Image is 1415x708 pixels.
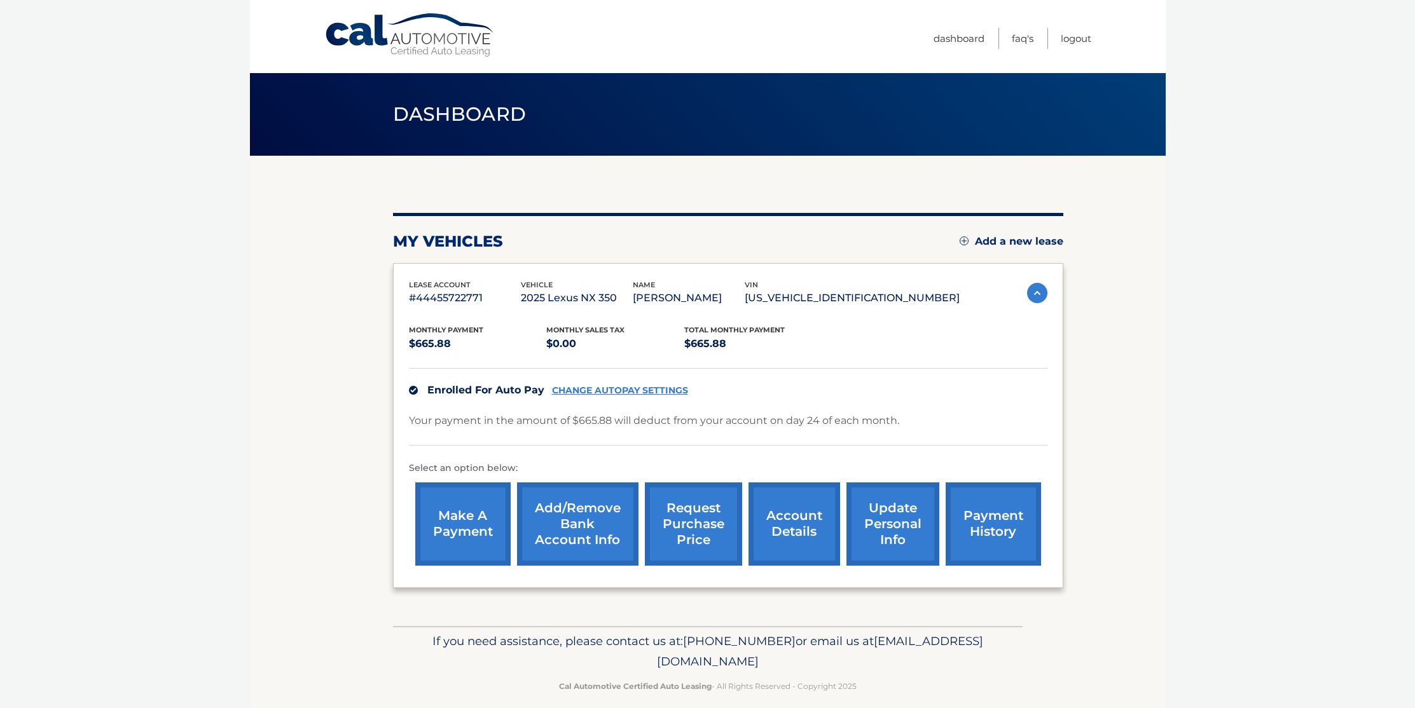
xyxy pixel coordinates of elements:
a: payment history [946,482,1041,566]
a: make a payment [415,482,511,566]
a: request purchase price [645,482,742,566]
p: If you need assistance, please contact us at: or email us at [401,631,1014,672]
p: Select an option below: [409,461,1047,476]
a: CHANGE AUTOPAY SETTINGS [552,385,688,396]
span: Total Monthly Payment [684,325,785,334]
p: $665.88 [409,335,547,353]
a: update personal info [846,482,939,566]
img: check.svg [409,386,418,395]
a: FAQ's [1012,28,1033,49]
p: $665.88 [684,335,822,353]
p: [US_VEHICLE_IDENTIFICATION_NUMBER] [745,289,960,307]
span: Dashboard [393,102,527,126]
a: Logout [1061,28,1091,49]
span: vin [745,280,758,289]
img: add.svg [960,236,969,245]
span: Monthly Payment [409,325,483,334]
span: vehicle [521,280,553,289]
span: Monthly sales Tax [546,325,625,334]
p: [PERSON_NAME] [633,289,745,307]
span: name [633,280,655,289]
p: #44455722771 [409,289,521,307]
a: account details [749,482,840,566]
strong: Cal Automotive Certified Auto Leasing [559,681,712,691]
p: - All Rights Reserved - Copyright 2025 [401,679,1014,693]
img: accordion-active.svg [1027,283,1047,303]
span: lease account [409,280,471,289]
p: 2025 Lexus NX 350 [521,289,633,307]
a: Add a new lease [960,235,1063,248]
a: Cal Automotive [324,13,496,58]
p: $0.00 [546,335,684,353]
span: Enrolled For Auto Pay [427,384,544,396]
h2: my vehicles [393,232,503,251]
p: Your payment in the amount of $665.88 will deduct from your account on day 24 of each month. [409,412,899,430]
a: Dashboard [934,28,984,49]
a: Add/Remove bank account info [517,482,638,566]
span: [PHONE_NUMBER] [683,634,796,648]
